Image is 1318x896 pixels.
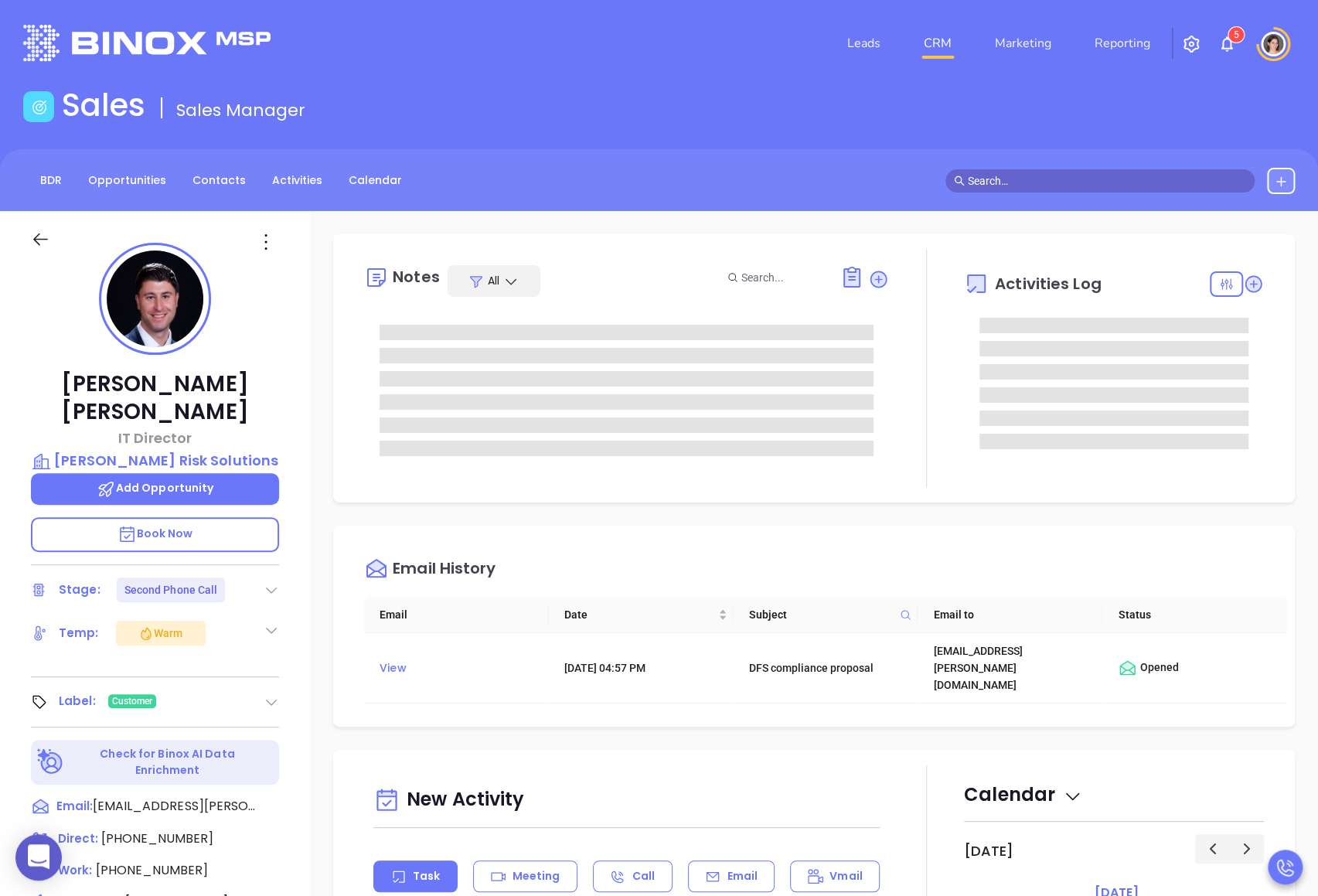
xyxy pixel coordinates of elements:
[117,526,193,541] span: Book Now
[56,797,93,817] span: Email:
[59,578,100,601] div: Stage:
[1118,659,1281,678] div: Opened
[1261,32,1286,56] img: user
[107,250,203,347] img: profile-user
[31,428,279,448] p: IT Director
[79,168,175,193] a: Opportunities
[1229,834,1264,863] button: Next day
[58,830,98,847] span: Direct :
[96,861,208,879] span: [PHONE_NUMBER]
[513,868,560,884] p: Meeting
[93,797,255,816] span: [EMAIL_ADDRESS][PERSON_NAME][DOMAIN_NAME]
[59,622,99,645] div: Temp:
[841,28,887,59] a: Leads
[37,748,64,775] img: Ai-Enrich-DaqCidB-.svg
[749,606,894,623] span: Subject
[176,98,305,122] span: Sales Manager
[749,659,912,676] div: DFS compliance proposal
[1228,27,1244,43] sup: 5
[488,273,499,288] span: All
[1233,29,1238,40] span: 5
[918,597,1102,633] th: Email to
[968,172,1246,189] input: Search…
[58,862,92,878] span: Work:
[124,577,218,602] div: Second Phone Call
[339,168,411,193] a: Calendar
[31,450,279,472] a: [PERSON_NAME] Risk Solutions
[933,642,1096,693] div: [EMAIL_ADDRESS][PERSON_NAME][DOMAIN_NAME]
[380,658,543,679] div: View
[23,25,271,61] img: logo
[964,843,1013,860] h2: [DATE]
[1218,35,1236,53] img: iconNotification
[549,597,734,633] th: Date
[964,782,1082,807] span: Calendar
[1182,35,1201,53] img: iconSetting
[138,624,182,642] div: Warm
[364,597,549,633] th: Email
[564,659,727,676] div: [DATE] 04:57 PM
[393,269,440,284] div: Notes
[97,480,214,496] span: Add Opportunity
[393,560,496,581] div: Email History
[62,87,145,124] h1: Sales
[373,781,880,820] div: New Activity
[727,868,758,884] p: Email
[954,175,965,186] span: search
[1102,597,1287,633] th: Status
[101,830,213,847] span: [PHONE_NUMBER]
[995,276,1101,291] span: Activities Log
[1195,834,1230,863] button: Previous day
[112,693,153,710] span: Customer
[31,370,279,426] p: [PERSON_NAME] [PERSON_NAME]
[741,269,823,286] input: Search...
[59,690,96,713] div: Label:
[413,868,440,884] p: Task
[31,168,71,193] a: BDR
[564,606,715,623] span: Date
[989,28,1057,59] a: Marketing
[918,28,958,59] a: CRM
[1088,28,1156,59] a: Reporting
[263,168,332,193] a: Activities
[829,868,863,884] p: Vmail
[632,868,655,884] p: Call
[183,168,255,193] a: Contacts
[66,746,268,778] p: Check for Binox AI Data Enrichment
